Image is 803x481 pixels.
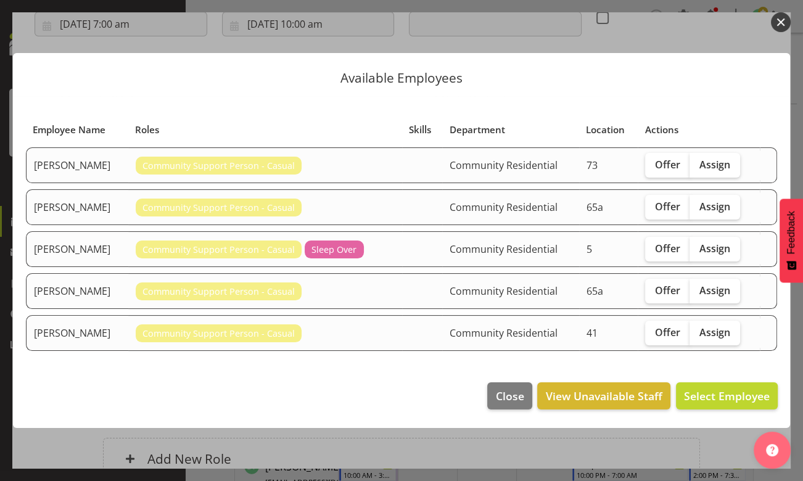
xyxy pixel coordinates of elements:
[33,123,105,137] span: Employee Name
[450,242,558,256] span: Community Residential
[655,284,680,297] span: Offer
[142,159,295,173] span: Community Support Person - Casual
[699,242,730,255] span: Assign
[26,273,128,309] td: [PERSON_NAME]
[409,123,431,137] span: Skills
[780,199,803,282] button: Feedback - Show survey
[450,326,558,340] span: Community Residential
[699,284,730,297] span: Assign
[586,123,625,137] span: Location
[699,326,730,339] span: Assign
[655,242,680,255] span: Offer
[676,382,778,409] button: Select Employee
[26,231,128,267] td: [PERSON_NAME]
[311,243,356,257] span: Sleep Over
[142,327,295,340] span: Community Support Person - Casual
[766,444,778,456] img: help-xxl-2.png
[644,123,678,137] span: Actions
[587,158,598,172] span: 73
[655,200,680,213] span: Offer
[699,200,730,213] span: Assign
[786,211,797,254] span: Feedback
[135,123,159,137] span: Roles
[25,72,778,84] p: Available Employees
[684,388,770,403] span: Select Employee
[26,315,128,351] td: [PERSON_NAME]
[142,243,295,257] span: Community Support Person - Casual
[655,158,680,171] span: Offer
[587,284,603,298] span: 65a
[449,123,504,137] span: Department
[587,326,598,340] span: 41
[699,158,730,171] span: Assign
[450,158,558,172] span: Community Residential
[26,147,128,183] td: [PERSON_NAME]
[487,382,532,409] button: Close
[587,200,603,214] span: 65a
[587,242,592,256] span: 5
[142,285,295,298] span: Community Support Person - Casual
[142,201,295,215] span: Community Support Person - Casual
[546,388,662,404] span: View Unavailable Staff
[537,382,670,409] button: View Unavailable Staff
[495,388,524,404] span: Close
[655,326,680,339] span: Offer
[450,200,558,214] span: Community Residential
[26,189,128,225] td: [PERSON_NAME]
[450,284,558,298] span: Community Residential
